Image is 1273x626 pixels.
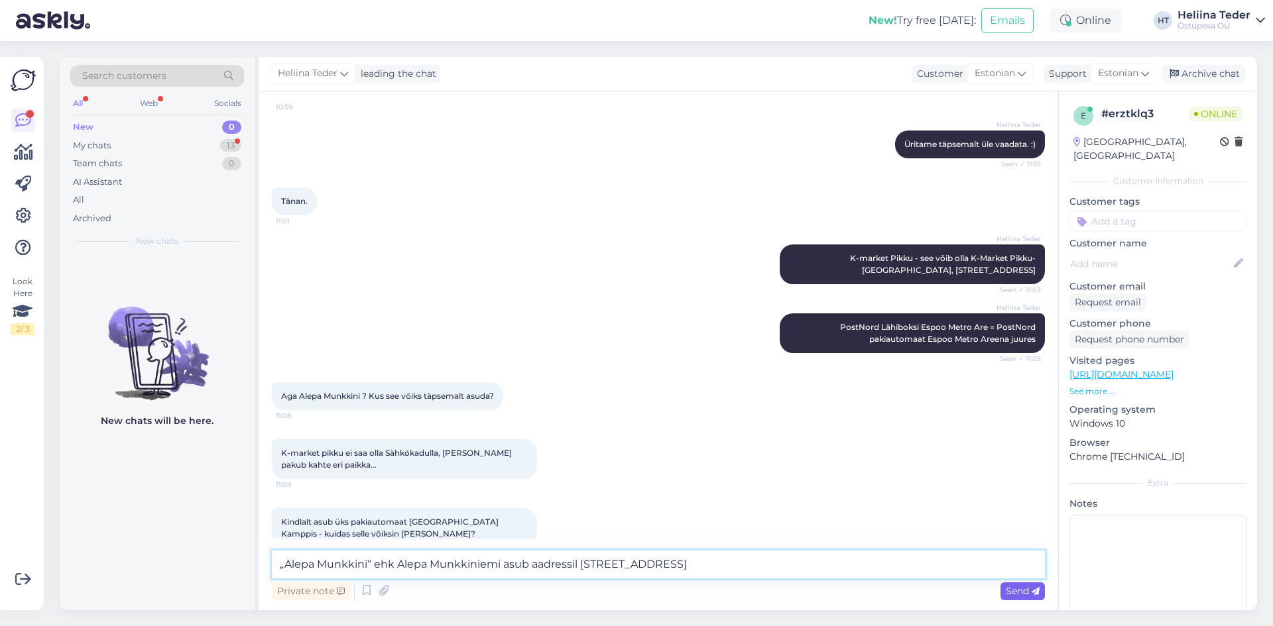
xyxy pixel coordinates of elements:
div: # erztklq3 [1101,106,1189,122]
div: Private note [272,582,350,600]
div: 0 [222,121,241,134]
p: Visited pages [1069,354,1246,368]
div: Request phone number [1069,331,1189,348]
span: 11:01 [276,216,326,226]
span: Online [1189,107,1243,121]
div: Customer information [1069,175,1246,187]
div: Request email [1069,293,1146,311]
span: PostNord Lähiboksi Espoo Metro Are = PostNord pakiautomaat Espoo Metro Areena juures [840,322,1038,344]
p: See more ... [1069,386,1246,397]
span: 11:08 [276,411,326,421]
div: All [70,95,86,112]
div: My chats [73,139,111,152]
p: Chrome [TECHNICAL_ID] [1069,450,1246,464]
span: 10:59 [276,102,326,112]
div: Look Here [11,276,34,335]
span: Üritame täpsemalt üle vaadata. :) [904,139,1036,149]
a: [URL][DOMAIN_NAME] [1069,368,1174,380]
p: Browser [1069,436,1246,450]
textarea: „Alepa Munkkini“ ehk Alepa Munkkiniemi asub aadressil [STREET_ADDRESS] [272,550,1045,578]
div: New [73,121,93,134]
div: 13 [220,139,241,152]
span: New chats [136,235,178,247]
span: Estonian [1098,66,1138,81]
div: All [73,193,84,207]
div: Archive chat [1162,65,1245,83]
span: e [1081,111,1086,121]
div: HT [1154,11,1172,30]
p: Customer phone [1069,317,1246,331]
p: New chats will be here. [101,414,213,428]
div: [GEOGRAPHIC_DATA], [GEOGRAPHIC_DATA] [1073,135,1220,163]
input: Add a tag [1069,211,1246,231]
p: Operating system [1069,403,1246,417]
div: Team chats [73,157,122,170]
p: Notes [1069,497,1246,511]
div: Customer [912,67,963,81]
b: New! [869,14,897,26]
span: Heliina Teder [991,234,1041,244]
div: Heliina Teder [1178,10,1250,21]
img: Askly Logo [11,68,36,93]
div: Web [137,95,160,112]
span: K-market Pikku - see võib olla K-Market Pikku-[GEOGRAPHIC_DATA], [STREET_ADDRESS] [850,253,1036,275]
div: Ostupesa OÜ [1178,21,1250,31]
span: Seen ✓ 11:03 [991,285,1041,295]
span: K-market pikku ei saa olla Sähkökadulla, [PERSON_NAME] pakub kahte eri paikka... [281,448,514,470]
div: Socials [212,95,244,112]
div: Try free [DATE]: [869,13,976,28]
p: Customer name [1069,236,1246,250]
span: Aga Alepa Munkkini ? Kus see võiks täpsemalt asuda? [281,391,494,401]
span: 11:09 [276,480,326,490]
img: No chats [60,283,255,402]
p: Customer email [1069,280,1246,293]
div: Extra [1069,477,1246,489]
span: Send [1006,585,1040,597]
span: Search customers [82,69,166,83]
div: Online [1050,9,1122,32]
span: Heliina Teder [991,120,1041,130]
input: Add name [1070,256,1231,271]
div: 2 / 3 [11,323,34,335]
div: 0 [222,157,241,170]
a: Heliina TederOstupesa OÜ [1178,10,1265,31]
span: Heliina Teder [278,66,337,81]
div: Archived [73,212,111,225]
span: Kindlalt asub üks pakiautomaat [GEOGRAPHIC_DATA] Kamppis - kuidas selle võiksin [PERSON_NAME]? [281,517,501,539]
span: Seen ✓ 11:05 [991,354,1041,364]
span: Estonian [975,66,1015,81]
p: Windows 10 [1069,417,1246,431]
div: Support [1044,67,1087,81]
p: Customer tags [1069,195,1246,209]
span: Seen ✓ 11:01 [991,159,1041,169]
div: leading the chat [355,67,436,81]
div: AI Assistant [73,176,122,189]
span: Heliina Teder [991,303,1041,313]
button: Emails [981,8,1034,33]
span: Tänan. [281,196,308,206]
